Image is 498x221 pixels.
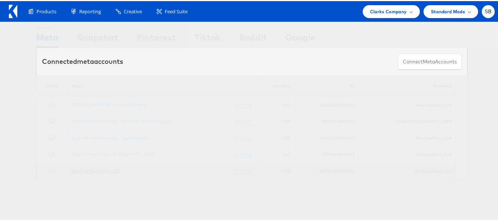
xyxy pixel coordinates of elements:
[72,101,146,106] a: [PERSON_NAME] US - Global Originals
[72,134,147,139] a: Global Brand Marketing - Clarks Shoes
[255,75,294,96] th: Currency
[77,30,118,46] div: Snapchat
[431,7,465,14] span: Standard Mode
[234,117,252,124] a: (rename)
[370,7,407,14] span: Clarks Company
[36,30,59,46] div: Meta
[234,101,252,107] a: (rename)
[255,112,294,129] td: GBP
[234,167,252,173] a: (rename)
[423,57,435,64] span: meta
[36,21,59,30] div: Showing
[359,112,456,129] td: Europe/[GEOGRAPHIC_DATA]
[255,129,294,145] td: GBP
[255,96,294,112] td: USD
[72,167,119,172] a: Regional Marketing - US
[485,8,492,13] span: SB
[294,96,359,112] td: 1063489820394161
[165,7,188,14] span: Feed Suite
[72,117,172,123] a: Global Brand Marketing - [PERSON_NAME] Originals
[398,52,462,69] button: ConnectmetaAccounts
[42,56,123,65] div: Connected accounts
[359,145,456,162] td: America/New_York
[359,75,456,96] th: Timezone
[36,75,68,96] th: Status
[294,75,359,96] th: ID
[294,162,359,178] td: 1063519103724566
[255,145,294,162] td: USD
[359,162,456,178] td: America/New_York
[359,129,456,145] td: America/New_York
[137,30,176,46] div: Pinterest
[79,7,101,14] span: Reporting
[359,96,456,112] td: America/New_York
[239,30,267,46] div: Reddit
[294,129,359,145] td: 1397171373692669
[234,150,252,156] a: (rename)
[234,134,252,140] a: (rename)
[36,7,56,14] span: Products
[285,30,315,46] div: Google
[124,7,142,14] span: Creative
[294,112,359,129] td: 942007539209057
[68,75,256,96] th: Name
[194,30,221,46] div: Tiktok
[72,150,154,156] a: Regional Marketing - [GEOGRAPHIC_DATA]
[294,145,359,162] td: 374786908675391
[255,162,294,178] td: USD
[77,56,94,65] span: meta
